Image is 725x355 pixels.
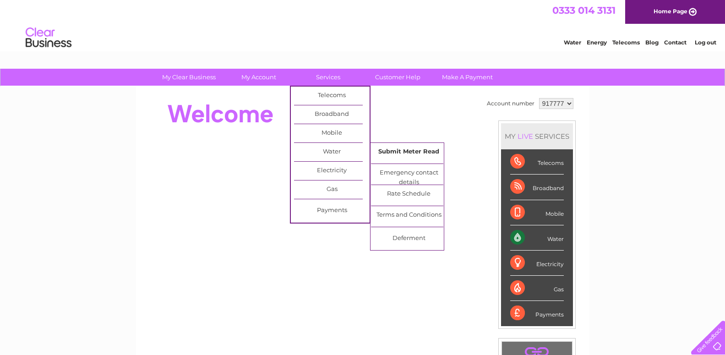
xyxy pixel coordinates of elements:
a: Mobile [294,124,370,142]
a: My Clear Business [151,69,227,86]
a: Services [290,69,366,86]
img: logo.png [25,24,72,52]
a: Deferment [371,229,447,248]
a: Contact [664,39,687,46]
a: Terms and Conditions [371,206,447,224]
a: My Account [221,69,296,86]
div: Mobile [510,200,564,225]
a: Energy [587,39,607,46]
a: Submit Meter Read [371,143,447,161]
div: Telecoms [510,149,564,175]
a: Telecoms [294,87,370,105]
a: Payments [294,202,370,220]
div: Clear Business is a trading name of Verastar Limited (registered in [GEOGRAPHIC_DATA] No. 3667643... [147,5,579,44]
a: Electricity [294,162,370,180]
div: Gas [510,276,564,301]
a: Blog [645,39,659,46]
a: Customer Help [360,69,436,86]
a: Water [294,143,370,161]
div: Water [510,225,564,251]
div: Electricity [510,251,564,276]
div: Broadband [510,175,564,200]
div: LIVE [516,132,535,141]
a: Rate Schedule [371,185,447,203]
td: Account number [485,96,537,111]
a: Water [564,39,581,46]
a: Make A Payment [430,69,505,86]
a: 0333 014 3131 [552,5,616,16]
div: MY SERVICES [501,123,573,149]
a: Log out [695,39,716,46]
div: Payments [510,301,564,326]
a: Telecoms [612,39,640,46]
a: Gas [294,180,370,199]
a: Emergency contact details [371,164,447,182]
a: Broadband [294,105,370,124]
